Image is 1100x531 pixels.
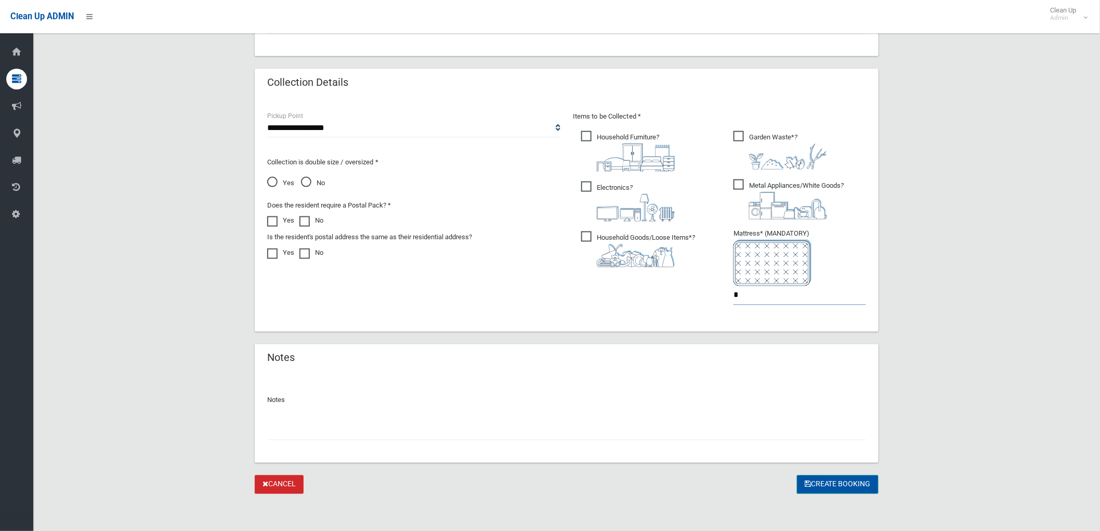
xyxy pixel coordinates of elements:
label: No [299,247,323,259]
p: Collection is double size / oversized * [267,156,560,169]
header: Collection Details [255,72,361,93]
span: Yes [267,177,294,189]
img: 394712a680b73dbc3d2a6a3a7ffe5a07.png [597,194,675,222]
header: Notes [255,348,307,368]
span: Mattress* (MANDATORY) [734,229,866,286]
label: Is the resident's postal address the same as their residential address? [267,231,472,243]
span: Garden Waste* [734,131,827,170]
img: aa9efdbe659d29b613fca23ba79d85cb.png [597,144,675,172]
button: Create Booking [797,475,879,495]
i: ? [749,182,844,219]
span: No [301,177,325,189]
img: 4fd8a5c772b2c999c83690221e5242e0.png [749,144,827,170]
i: ? [597,234,695,267]
p: Items to be Collected * [573,110,866,123]
span: Household Furniture [581,131,675,172]
img: e7408bece873d2c1783593a074e5cb2f.png [734,240,811,286]
span: Metal Appliances/White Goods [734,179,844,219]
label: Yes [267,214,294,227]
img: b13cc3517677393f34c0a387616ef184.png [597,244,675,267]
img: 36c1b0289cb1767239cdd3de9e694f19.png [749,192,827,219]
label: No [299,214,323,227]
a: Cancel [255,475,304,495]
label: Yes [267,247,294,259]
i: ? [749,133,827,170]
span: Clean Up [1045,6,1087,22]
span: Household Goods/Loose Items* [581,231,695,267]
p: Notes [267,394,866,407]
small: Admin [1051,14,1077,22]
span: Electronics [581,182,675,222]
i: ? [597,184,675,222]
i: ? [597,133,675,172]
span: Clean Up ADMIN [10,11,74,21]
label: Does the resident require a Postal Pack? * [267,199,391,212]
